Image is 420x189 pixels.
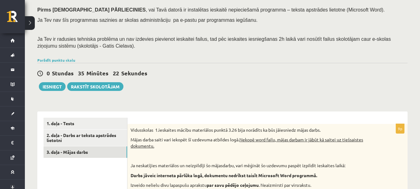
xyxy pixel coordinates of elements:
[131,127,373,133] p: Vidusskolas 1.ieskaites mācību materiālos punktā 3.26 bija norādīts ka būs jāiesniedz mājas darbs.
[37,58,75,63] a: Parādīt punktu skalu
[207,182,259,188] strong: par savu pēdējo ceļojumu
[44,146,127,158] a: 3. daļa - Mājas darbs
[37,36,391,49] span: Ja Tev ir radusies tehniska problēma un nav izdevies pievienot ieskaitei failus, tad pēc ieskaite...
[146,7,385,12] span: , vai Tavā datorā ir instalētas ieskaitē nepieciešamā programma – teksta apstrādes lietotne (Micr...
[47,69,50,77] span: 0
[131,137,363,149] u: Nekopē word failu, mājas darbam ir jābūt kā saitei uz tiešsaistes dokumentu.
[131,163,373,169] p: Ja neskatījies materiālos un neizpildīji šo mājasdarbu, vari mēģināt šo uzdevumu paspēt izpildīt ...
[86,69,108,77] span: Minūtes
[396,124,404,134] p: 9p
[44,130,127,146] a: 2. daļa - Darbs ar teksta apstrādes lietotni
[131,172,317,178] strong: Darbs jāveic interneta pārlūka logā, dokumentu nedrīkst taisīt Microsoft Word programmā.
[131,182,373,188] p: Izveido nelielu divu lapaspušu aprakstu . Neaizmirsti par virsrakstu.
[7,11,25,26] a: Rīgas 1. Tālmācības vidusskola
[78,69,84,77] span: 35
[37,7,146,12] span: Pirms [DEMOGRAPHIC_DATA] PĀRLIECINIES
[39,82,66,91] button: Iesniegt
[6,6,267,13] body: Визуальный текстовый редактор, wiswyg-editor-user-answer-47024832952720
[131,137,373,149] p: Mājas darba saiti vari iekopēt šī uzdevuma atbildes logā.
[37,17,257,23] span: Ja Tev nav šīs programmas sazinies ar skolas administrāciju pa e-pastu par programmas iegūšanu.
[52,69,74,77] span: Stundas
[44,118,127,129] a: 1. daļa - Tests
[121,69,147,77] span: Sekundes
[67,82,123,91] a: Rakstīt skolotājam
[113,69,119,77] span: 22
